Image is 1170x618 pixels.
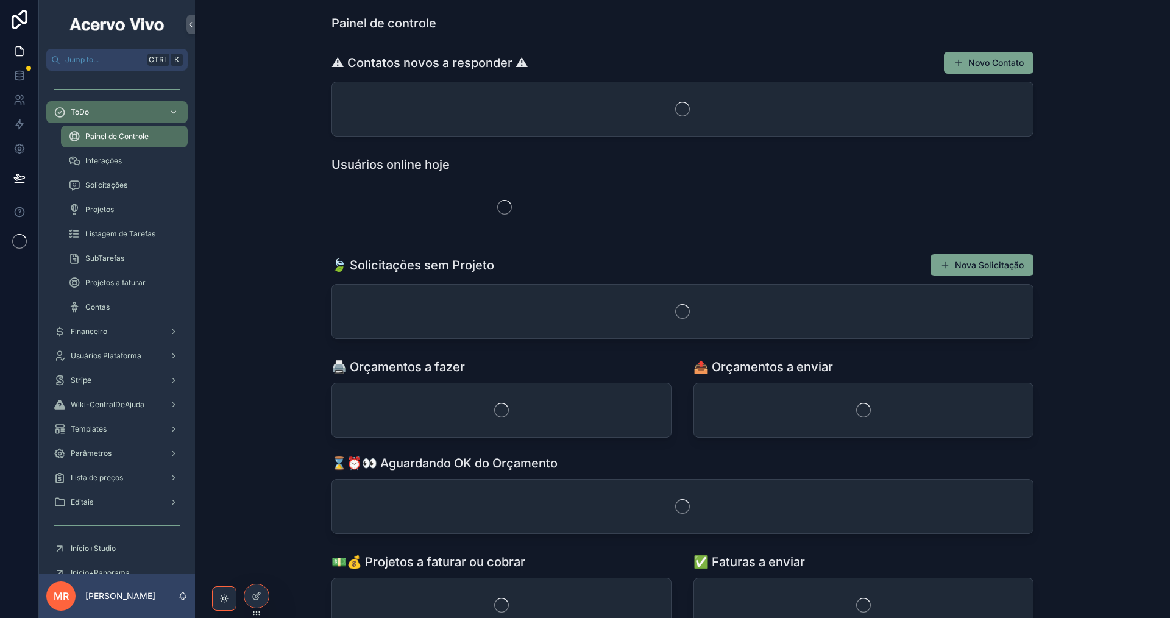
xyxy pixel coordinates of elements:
[693,553,805,570] h1: ✅ Faturas a enviar
[71,375,91,385] span: Stripe
[331,455,558,472] h1: ⌛⏰👀 Aguardando OK do Orçamento
[46,394,188,416] a: Wiki-CentralDeAjuda
[85,302,110,312] span: Contas
[71,327,107,336] span: Financeiro
[331,54,528,71] h1: ⚠ Contatos novos a responder ⚠
[65,55,143,65] span: Jump to...
[85,590,155,602] p: [PERSON_NAME]
[61,174,188,196] a: Solicitações
[46,345,188,367] a: Usuários Plataforma
[693,358,833,375] h1: 📤 Orçamentos a enviar
[71,568,130,578] span: Início+Panorama
[61,150,188,172] a: Interações
[71,497,93,507] span: Editais
[46,49,188,71] button: Jump to...CtrlK
[61,223,188,245] a: Listagem de Tarefas
[931,254,1033,276] button: Nova Solicitação
[54,589,69,603] span: MR
[172,55,182,65] span: K
[68,15,166,34] img: App logo
[85,132,149,141] span: Painel de Controle
[331,257,494,274] h1: 🍃 Solicitações sem Projeto
[71,473,123,483] span: Lista de preços
[85,156,122,166] span: Interações
[39,71,195,574] div: scrollable content
[85,229,155,239] span: Listagem de Tarefas
[85,254,124,263] span: SubTarefas
[61,247,188,269] a: SubTarefas
[71,449,112,458] span: Parâmetros
[61,272,188,294] a: Projetos a faturar
[85,205,114,215] span: Projetos
[71,107,89,117] span: ToDo
[46,562,188,584] a: Início+Panorama
[46,321,188,343] a: Financeiro
[71,424,107,434] span: Templates
[85,180,127,190] span: Solicitações
[61,296,188,318] a: Contas
[71,544,116,553] span: Início+Studio
[61,126,188,147] a: Painel de Controle
[71,400,144,410] span: Wiki-CentralDeAjuda
[61,199,188,221] a: Projetos
[331,553,525,570] h1: 💵💰 Projetos a faturar ou cobrar
[46,101,188,123] a: ToDo
[331,156,450,173] h1: Usuários online hoje
[46,369,188,391] a: Stripe
[71,351,141,361] span: Usuários Plataforma
[46,491,188,513] a: Editais
[46,442,188,464] a: Parâmetros
[147,54,169,66] span: Ctrl
[46,467,188,489] a: Lista de preços
[46,418,188,440] a: Templates
[46,538,188,559] a: Início+Studio
[85,278,146,288] span: Projetos a faturar
[331,15,436,32] h1: Painel de controle
[944,52,1033,74] button: Novo Contato
[331,358,465,375] h1: 🖨️ Orçamentos a fazer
